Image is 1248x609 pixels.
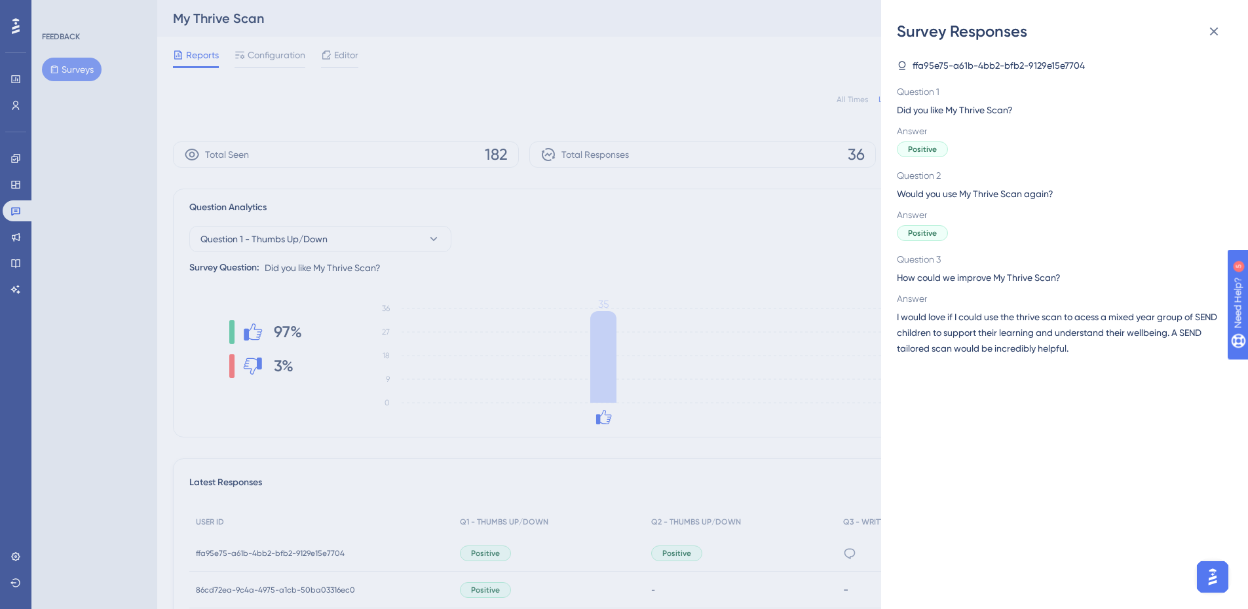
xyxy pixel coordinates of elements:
span: How could we improve My Thrive Scan? [897,270,1222,286]
span: Answer [897,291,1222,306]
span: Question 3 [897,251,1222,267]
span: Positive [908,144,937,155]
span: ffa95e75-a61b-4bb2-bfb2-9129e15e7704 [913,58,1085,73]
div: 5 [91,7,95,17]
span: Question 1 [897,84,1222,100]
div: Survey Responses [897,21,1232,42]
span: Need Help? [31,3,82,19]
span: Positive [908,228,937,238]
span: Would you use My Thrive Scan again? [897,186,1222,202]
span: Did you like My Thrive Scan? [897,102,1222,118]
span: Answer [897,207,1222,223]
span: Answer [897,123,1222,139]
span: I would love if I could use the thrive scan to acess a mixed year group of SEND children to suppo... [897,309,1222,356]
iframe: UserGuiding AI Assistant Launcher [1193,557,1232,597]
span: Question 2 [897,168,1222,183]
